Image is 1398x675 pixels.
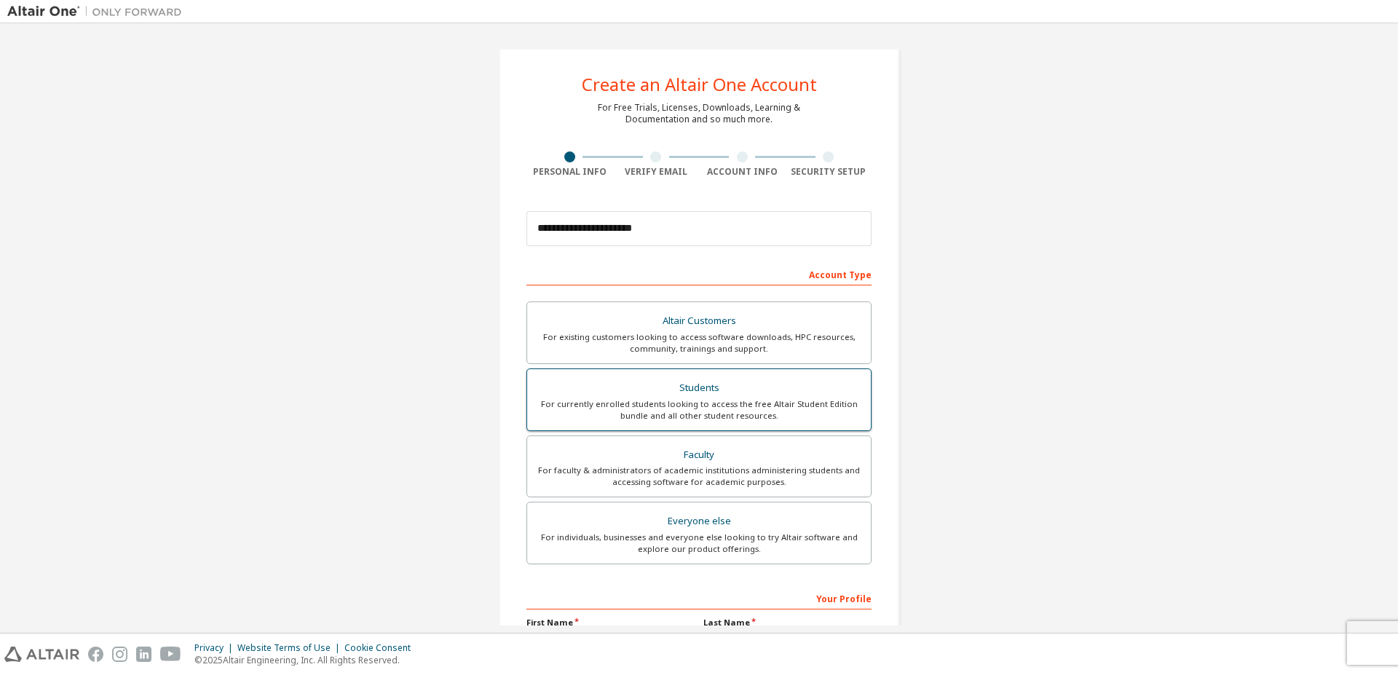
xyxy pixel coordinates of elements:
[536,331,862,355] div: For existing customers looking to access software downloads, HPC resources, community, trainings ...
[536,445,862,465] div: Faculty
[598,102,800,125] div: For Free Trials, Licenses, Downloads, Learning & Documentation and so much more.
[699,166,786,178] div: Account Info
[237,642,344,654] div: Website Terms of Use
[536,378,862,398] div: Students
[526,166,613,178] div: Personal Info
[786,166,872,178] div: Security Setup
[613,166,700,178] div: Verify Email
[160,647,181,662] img: youtube.svg
[536,311,862,331] div: Altair Customers
[526,617,695,628] label: First Name
[7,4,189,19] img: Altair One
[536,398,862,422] div: For currently enrolled students looking to access the free Altair Student Edition bundle and all ...
[526,586,872,609] div: Your Profile
[703,617,872,628] label: Last Name
[136,647,151,662] img: linkedin.svg
[536,511,862,532] div: Everyone else
[582,76,817,93] div: Create an Altair One Account
[536,465,862,488] div: For faculty & administrators of academic institutions administering students and accessing softwa...
[88,647,103,662] img: facebook.svg
[112,647,127,662] img: instagram.svg
[344,642,419,654] div: Cookie Consent
[194,642,237,654] div: Privacy
[536,532,862,555] div: For individuals, businesses and everyone else looking to try Altair software and explore our prod...
[4,647,79,662] img: altair_logo.svg
[194,654,419,666] p: © 2025 Altair Engineering, Inc. All Rights Reserved.
[526,262,872,285] div: Account Type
